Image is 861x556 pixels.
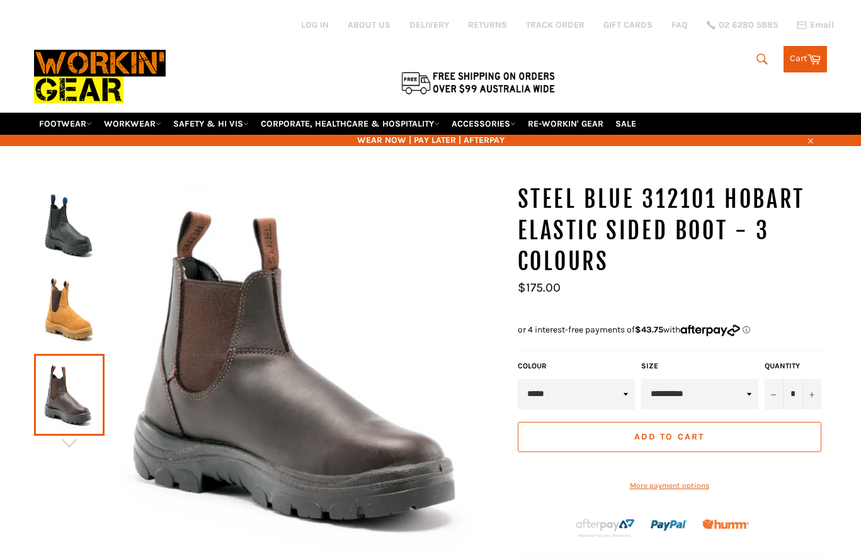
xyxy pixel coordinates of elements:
[447,113,521,135] a: ACCESSORIES
[702,519,749,529] img: Humm_core_logo_RGB-01_300x60px_small_195d8312-4386-4de7-b182-0ef9b6303a37.png
[719,21,778,30] span: 02 6280 5885
[765,361,821,372] label: Quantity
[634,431,704,442] span: Add to Cart
[301,20,329,30] a: Log in
[574,517,636,538] img: Afterpay-Logo-on-dark-bg_large.png
[40,191,98,261] img: STEEL BLUE 312101 HOBART ELASTIC SIDED BOOT - Workin' Gear
[518,480,821,491] a: More payment options
[802,379,821,409] button: Increase item quantity by one
[99,113,166,135] a: WORKWEAR
[707,21,778,30] a: 02 6280 5885
[651,507,688,544] img: paypal.png
[765,379,784,409] button: Reduce item quantity by one
[784,46,827,72] a: Cart
[610,113,641,135] a: SALE
[518,280,561,295] span: $175.00
[105,184,505,550] img: STEEL BLUE 312101 HOBART ELASTIC SIDED BOOT - Workin' Gear
[399,69,557,96] img: Flat $9.95 shipping Australia wide
[256,113,445,135] a: CORPORATE, HEALTHCARE & HOSPITALITY
[34,41,166,112] img: Workin Gear leaders in Workwear, Safety Boots, PPE, Uniforms. Australia's No.1 in Workwear
[797,20,834,30] a: Email
[40,276,98,345] img: STEEL BLUE 312101 HOBART ELASTIC SIDED BOOT - Workin' Gear
[526,19,584,31] a: TRACK ORDER
[34,134,828,146] span: WEAR NOW | PAY LATER | AFTERPAY
[518,422,821,452] button: Add to Cart
[168,113,254,135] a: SAFETY & HI VIS
[671,19,688,31] a: FAQ
[518,184,828,278] h1: STEEL BLUE 312101 HOBART ELASTIC SIDED BOOT - 3 Colours
[641,361,758,372] label: Size
[409,19,449,31] a: DELIVERY
[348,19,391,31] a: ABOUT US
[518,361,635,372] label: COLOUR
[523,113,608,135] a: RE-WORKIN' GEAR
[603,19,653,31] a: GIFT CARDS
[810,21,834,30] span: Email
[34,113,97,135] a: FOOTWEAR
[468,19,507,31] a: RETURNS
